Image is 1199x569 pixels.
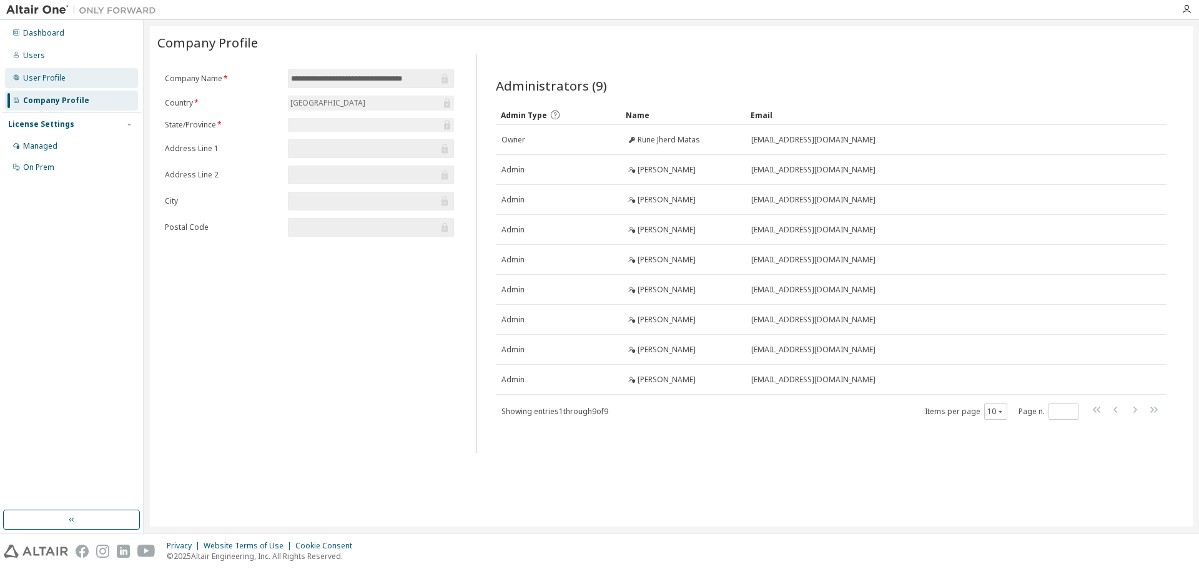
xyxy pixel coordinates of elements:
[96,545,109,558] img: instagram.svg
[638,345,696,355] span: [PERSON_NAME]
[23,73,66,83] div: User Profile
[925,403,1007,420] span: Items per page
[751,225,876,235] span: [EMAIL_ADDRESS][DOMAIN_NAME]
[23,96,89,106] div: Company Profile
[638,225,696,235] span: [PERSON_NAME]
[751,375,876,385] span: [EMAIL_ADDRESS][DOMAIN_NAME]
[501,110,547,121] span: Admin Type
[288,96,454,111] div: [GEOGRAPHIC_DATA]
[501,225,525,235] span: Admin
[751,195,876,205] span: [EMAIL_ADDRESS][DOMAIN_NAME]
[638,195,696,205] span: [PERSON_NAME]
[751,315,876,325] span: [EMAIL_ADDRESS][DOMAIN_NAME]
[501,195,525,205] span: Admin
[638,135,700,145] span: Rune Jherd Matas
[501,285,525,295] span: Admin
[501,255,525,265] span: Admin
[501,345,525,355] span: Admin
[638,165,696,175] span: [PERSON_NAME]
[638,315,696,325] span: [PERSON_NAME]
[496,77,607,94] span: Administrators (9)
[23,162,54,172] div: On Prem
[6,4,162,16] img: Altair One
[165,222,280,232] label: Postal Code
[165,120,280,130] label: State/Province
[987,407,1004,417] button: 10
[751,255,876,265] span: [EMAIL_ADDRESS][DOMAIN_NAME]
[117,545,130,558] img: linkedin.svg
[289,96,367,110] div: [GEOGRAPHIC_DATA]
[167,541,204,551] div: Privacy
[751,345,876,355] span: [EMAIL_ADDRESS][DOMAIN_NAME]
[295,541,360,551] div: Cookie Consent
[23,51,45,61] div: Users
[165,144,280,154] label: Address Line 1
[501,165,525,175] span: Admin
[167,551,360,562] p: © 2025 Altair Engineering, Inc. All Rights Reserved.
[165,196,280,206] label: City
[501,315,525,325] span: Admin
[751,285,876,295] span: [EMAIL_ADDRESS][DOMAIN_NAME]
[4,545,68,558] img: altair_logo.svg
[8,119,74,129] div: License Settings
[751,135,876,145] span: [EMAIL_ADDRESS][DOMAIN_NAME]
[501,375,525,385] span: Admin
[165,74,280,84] label: Company Name
[501,406,608,417] span: Showing entries 1 through 9 of 9
[137,545,155,558] img: youtube.svg
[638,375,696,385] span: [PERSON_NAME]
[638,285,696,295] span: [PERSON_NAME]
[157,34,258,51] span: Company Profile
[76,545,89,558] img: facebook.svg
[23,28,64,38] div: Dashboard
[204,541,295,551] div: Website Terms of Use
[638,255,696,265] span: [PERSON_NAME]
[501,135,525,145] span: Owner
[23,141,57,151] div: Managed
[751,165,876,175] span: [EMAIL_ADDRESS][DOMAIN_NAME]
[165,170,280,180] label: Address Line 2
[751,105,1132,125] div: Email
[1019,403,1078,420] span: Page n.
[165,98,280,108] label: Country
[626,105,741,125] div: Name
